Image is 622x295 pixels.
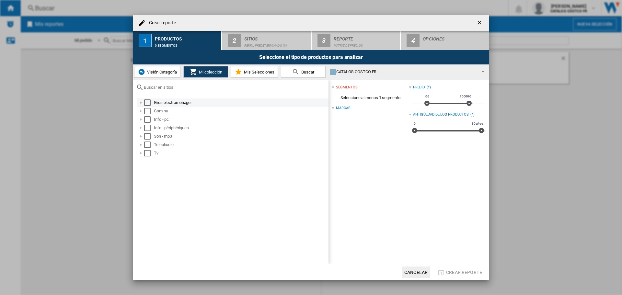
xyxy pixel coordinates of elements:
div: segmentos [336,85,357,90]
div: CATALOG COSTCO FR [330,67,476,76]
div: Reporte [334,34,397,40]
md-checkbox: Select [144,142,154,148]
div: Marcas [336,106,350,111]
button: Mis Selecciones [231,66,278,78]
div: Gsm nu [154,108,328,114]
span: Visión Categoría [145,70,177,74]
md-checkbox: Select [144,133,154,140]
span: Mi colección [197,70,222,74]
input: Buscar en sitios [144,85,325,90]
div: Telephonie [154,142,328,148]
button: Crear reporte [435,267,484,278]
button: 3 Reporte Matriz de precios [312,31,401,50]
div: 2 [228,34,241,47]
md-checkbox: Select [144,108,154,114]
div: 0 segmentos [155,40,219,47]
div: Precio [413,85,425,90]
button: 2 Sitios Perfil predeterminado (9) [222,31,311,50]
button: 4 Opciones [401,31,489,50]
span: Crear reporte [446,270,482,275]
button: Buscar [281,66,326,78]
button: Cancelar [402,267,430,278]
div: Seleccione el tipo de productos para analizar [133,50,489,64]
md-checkbox: Select [144,150,154,156]
div: Antigüedad de los productos [413,112,469,117]
div: Info - pc [154,116,328,123]
span: 0 [413,121,417,126]
div: Perfil predeterminado (9) [244,40,308,47]
span: 30 años [471,121,484,126]
span: 0€ [424,94,430,99]
button: Visión Categoría [134,66,180,78]
div: 1 [139,34,152,47]
button: 1 Productos 0 segmentos [133,31,222,50]
ng-md-icon: getI18NText('BUTTONS.CLOSE_DIALOG') [476,19,484,27]
div: 4 [407,34,420,47]
span: Mis Selecciones [242,70,274,74]
div: Son - mp3 [154,133,328,140]
div: Matriz de precios [334,40,397,47]
div: Tv [154,150,328,156]
div: Sitios [244,34,308,40]
span: Seleccione al menos 1 segmento [332,92,409,104]
h4: Crear reporte [146,20,176,26]
div: Productos [155,34,219,40]
md-checkbox: Select [144,99,154,106]
div: Gros electroménager [154,99,328,106]
div: Info - périphériques [154,125,328,131]
div: 3 [317,34,330,47]
div: Opciones [423,34,487,40]
md-checkbox: Select [144,116,154,123]
img: wiser-icon-blue.png [138,68,145,76]
button: getI18NText('BUTTONS.CLOSE_DIALOG') [474,17,487,29]
span: 10000€ [459,94,472,99]
button: Mi colección [183,66,228,78]
span: Buscar [300,70,314,74]
md-checkbox: Select [144,125,154,131]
